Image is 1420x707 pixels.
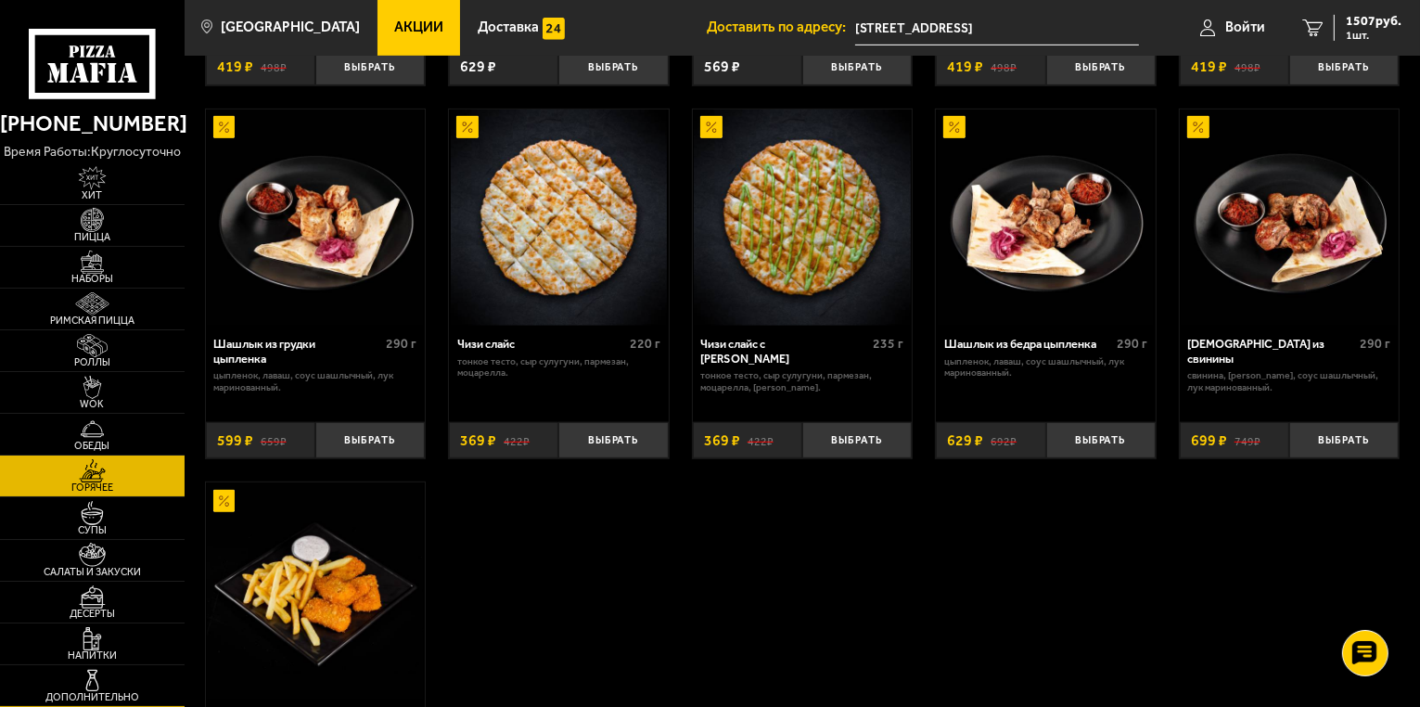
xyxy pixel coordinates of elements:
img: Акционный [700,116,723,138]
a: АкционныйШашлык из бедра цыпленка [936,109,1156,327]
span: Доставить по адресу: [707,20,855,34]
a: АкционныйШашлык из грудки цыпленка [206,109,426,327]
span: 419 ₽ [217,59,253,74]
div: Шашлык из грудки цыпленка [213,337,381,366]
s: 498 ₽ [1235,59,1260,74]
s: 498 ₽ [991,59,1017,74]
p: тонкое тесто, сыр сулугуни, пармезан, моцарелла. [457,356,660,380]
input: Ваш адрес доставки [855,11,1139,45]
s: 422 ₽ [504,433,530,448]
a: АкционныйЧизи слайс с соусом Ранч [693,109,913,327]
s: 659 ₽ [261,433,287,448]
span: 699 ₽ [1191,433,1227,448]
button: Выбрать [1289,49,1399,85]
span: 290 г [386,336,416,352]
p: тонкое тесто, сыр сулугуни, пармезан, моцарелла, [PERSON_NAME]. [700,370,903,394]
a: АкционныйШашлык из свинины [1180,109,1400,327]
span: 1 шт. [1346,30,1401,41]
span: Войти [1225,20,1265,34]
button: Выбрать [802,422,912,458]
button: Выбрать [802,49,912,85]
div: Шашлык из бедра цыпленка [944,337,1112,351]
span: [GEOGRAPHIC_DATA] [221,20,360,34]
s: 498 ₽ [261,59,287,74]
s: 692 ₽ [991,433,1017,448]
img: Фиш-н-чипс [207,482,424,700]
a: АкционныйФиш-н-чипс [206,482,426,700]
button: Выбрать [1289,422,1399,458]
button: Выбрать [558,422,668,458]
div: [DEMOGRAPHIC_DATA] из свинины [1187,337,1355,366]
p: цыпленок, лаваш, соус шашлычный, лук маринованный. [213,370,416,394]
span: Акции [394,20,443,34]
img: Чизи слайс с соусом Ранч [694,109,911,327]
img: Акционный [1187,116,1209,138]
img: Акционный [213,490,236,512]
img: Акционный [943,116,966,138]
span: 569 ₽ [704,59,740,74]
span: 419 ₽ [947,59,983,74]
img: Шашлык из свинины [1181,109,1398,327]
button: Выбрать [315,422,425,458]
span: 369 ₽ [460,433,496,448]
s: 749 ₽ [1235,433,1260,448]
s: 422 ₽ [748,433,774,448]
img: Акционный [456,116,479,138]
span: 629 ₽ [947,433,983,448]
span: 369 ₽ [704,433,740,448]
span: 290 г [1361,336,1391,352]
button: Выбрать [1046,422,1156,458]
button: Выбрать [315,49,425,85]
span: 235 г [874,336,904,352]
a: АкционныйЧизи слайс [449,109,669,327]
div: Чизи слайс с [PERSON_NAME] [700,337,868,366]
button: Выбрать [558,49,668,85]
button: Выбрать [1046,49,1156,85]
img: Чизи слайс [451,109,668,327]
span: 629 ₽ [460,59,496,74]
span: 290 г [1117,336,1147,352]
span: Доставка [478,20,539,34]
span: 1507 руб. [1346,15,1401,28]
img: 15daf4d41897b9f0e9f617042186c801.svg [543,18,565,40]
img: Шашлык из бедра цыпленка [938,109,1155,327]
span: 419 ₽ [1191,59,1227,74]
p: свинина, [PERSON_NAME], соус шашлычный, лук маринованный. [1187,370,1390,394]
p: цыпленок, лаваш, соус шашлычный, лук маринованный. [944,356,1147,380]
span: 599 ₽ [217,433,253,448]
span: 220 г [630,336,660,352]
img: Шашлык из грудки цыпленка [207,109,424,327]
div: Чизи слайс [457,337,625,351]
img: Акционный [213,116,236,138]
